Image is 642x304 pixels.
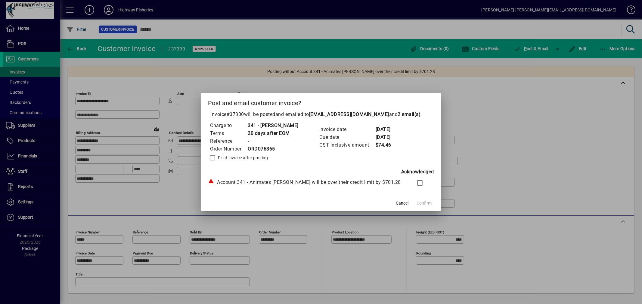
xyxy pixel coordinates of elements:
button: Cancel [392,198,412,208]
div: Acknowledged [208,168,434,175]
td: Due date [319,133,375,141]
div: Account 341 - Animates [PERSON_NAME] will be over their credit limit by $701.28 [208,179,405,186]
b: 2 email(s) [398,111,420,117]
span: Cancel [396,200,408,206]
td: GST inclusive amount [319,141,375,149]
td: Reference [210,137,247,145]
b: [EMAIL_ADDRESS][DOMAIN_NAME] [309,111,389,117]
td: ORD076365 [247,145,299,153]
td: Invoice date [319,126,375,133]
td: [DATE] [375,126,399,133]
td: Charge to [210,122,247,129]
td: $74.46 [375,141,399,149]
span: and emailed to [275,111,421,117]
td: 341 - [PERSON_NAME] [247,122,299,129]
td: [DATE] [375,133,399,141]
span: #37300 [227,111,244,117]
label: Print invoice after posting [217,155,268,161]
td: 20 days after EOM [247,129,299,137]
h2: Post and email customer invoice? [201,93,441,111]
td: - [247,137,299,145]
span: and [389,111,421,117]
td: Terms [210,129,247,137]
td: Order Number [210,145,247,153]
p: Invoice will be posted . [208,111,434,118]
